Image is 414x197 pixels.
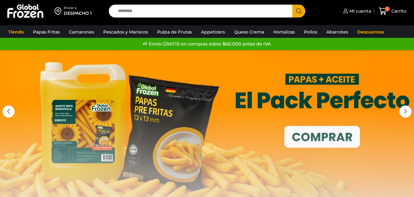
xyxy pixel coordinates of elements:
[354,26,387,38] a: Descuentos
[270,26,298,38] a: Hortalizas
[55,6,64,16] img: address-field-icon.svg
[323,26,351,38] a: Abarrotes
[64,6,92,10] div: Enviar a
[348,8,371,14] span: Mi cuenta
[64,10,92,16] div: DESPACHO 1
[377,4,408,18] a: 2 Carrito
[198,26,228,38] a: Appetizers
[100,26,151,38] a: Pescados y Mariscos
[30,26,63,38] a: Papas Fritas
[390,8,406,14] span: Carrito
[66,26,97,38] a: Camarones
[154,26,195,38] a: Pulpa de Frutas
[301,26,320,38] a: Pollos
[385,6,390,11] span: 2
[5,26,27,38] a: Tienda
[231,26,267,38] a: Queso Crema
[342,5,371,17] a: Mi cuenta
[292,5,305,18] button: Search button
